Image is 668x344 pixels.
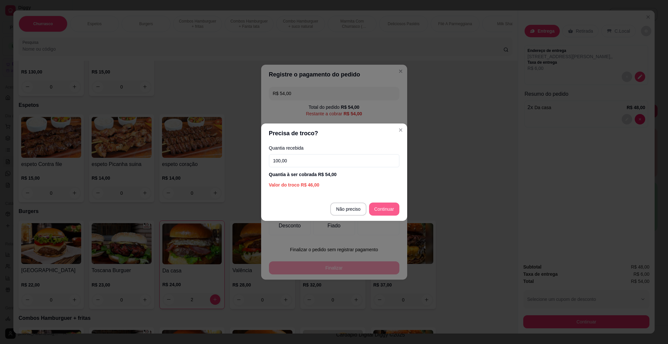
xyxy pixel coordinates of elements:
[269,182,399,188] div: Valor do troco R$ 46,00
[269,171,399,178] div: Quantia à ser cobrada R$ 54,00
[369,203,399,216] button: Continuar
[269,146,399,150] label: Quantia recebida
[261,123,407,143] header: Precisa de troco?
[395,125,406,135] button: Close
[330,203,366,216] button: Não preciso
